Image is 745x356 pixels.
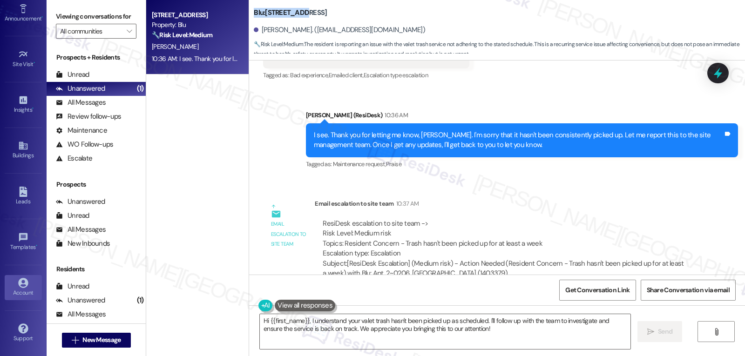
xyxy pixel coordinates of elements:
strong: 🔧 Risk Level: Medium [254,40,303,48]
div: All Messages [56,98,106,107]
span: • [36,242,37,249]
a: Support [5,321,42,346]
span: : The resident is reporting an issue with the valet trash service not adhering to the stated sche... [254,40,745,60]
span: Send [658,327,672,336]
div: Unread [56,282,89,291]
span: Maintenance request , [333,160,386,168]
div: Property: Blu [152,20,238,30]
a: Templates • [5,229,42,255]
span: Escalation type escalation [364,71,428,79]
span: • [34,60,35,66]
span: • [41,14,43,20]
div: Unanswered [56,197,105,207]
div: [STREET_ADDRESS] [152,10,238,20]
div: Email escalation to site team [315,199,695,212]
strong: 🔧 Risk Level: Medium [152,31,212,39]
div: Maintenance [56,126,107,135]
div: New Inbounds [56,239,110,249]
span: Praise [386,160,401,168]
div: 10:36 AM [382,110,408,120]
div: Unread [56,70,89,80]
div: All Messages [56,309,106,319]
span: Emailed client , [329,71,364,79]
a: Site Visit • [5,47,42,72]
button: Send [637,321,683,342]
button: Get Conversation Link [559,280,636,301]
div: WO Follow-ups [56,140,113,149]
div: I see. Thank you for letting me know, [PERSON_NAME]. I'm sorry that it hasn't been consistently p... [314,130,723,150]
button: New Message [62,333,131,348]
label: Viewing conversations for [56,9,136,24]
div: Tagged as: [263,68,469,82]
div: Unread [56,211,89,221]
a: Buildings [5,138,42,163]
div: Subject: [ResiDesk Escalation] (Medium risk) - Action Needed (Resident Concern - Trash hasn't bee... [323,259,687,279]
div: [PERSON_NAME]. ([EMAIL_ADDRESS][DOMAIN_NAME]) [254,25,425,35]
div: Review follow-ups [56,112,121,121]
div: Unanswered [56,84,105,94]
span: Bad experience , [290,71,328,79]
textarea: Hi {{first_name}}, I understand your valet trash hasn't been picked up as scheduled. I'll follow ... [260,314,630,349]
b: Blu: [STREET_ADDRESS] [254,8,327,18]
div: Prospects [47,180,146,189]
i:  [647,328,654,336]
div: [PERSON_NAME] (ResiDesk) [306,110,738,123]
div: Residents [47,264,146,274]
div: (1) [135,81,146,96]
input: All communities [60,24,122,39]
div: All Messages [56,225,106,235]
div: Tagged as: [306,157,738,171]
div: 10:37 AM [394,199,419,208]
a: Insights • [5,92,42,117]
span: New Message [82,335,121,345]
div: Email escalation to site team [271,219,307,249]
button: Share Conversation via email [641,280,736,301]
a: Leads [5,184,42,209]
i:  [127,27,132,35]
span: [PERSON_NAME] [152,42,198,51]
a: Account [5,275,42,300]
span: Share Conversation via email [647,285,730,295]
i:  [713,328,720,336]
div: Prospects + Residents [47,53,146,62]
i:  [72,336,79,344]
span: Get Conversation Link [565,285,630,295]
div: Escalate [56,154,92,163]
div: Unanswered [56,296,105,305]
div: (1) [135,293,146,308]
div: ResiDesk escalation to site team -> Risk Level: Medium risk Topics: Resident Concern - Trash hasn... [323,219,687,259]
span: • [32,105,34,112]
